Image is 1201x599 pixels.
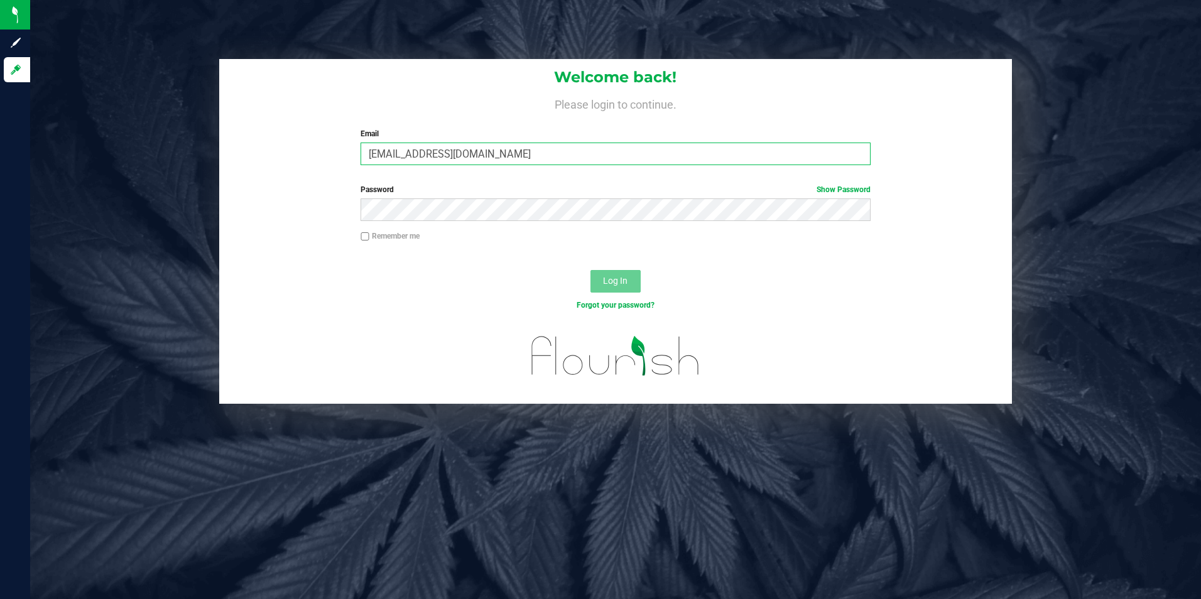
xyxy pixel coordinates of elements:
[9,36,22,49] inline-svg: Sign up
[361,230,420,242] label: Remember me
[577,301,655,310] a: Forgot your password?
[603,276,628,286] span: Log In
[219,69,1013,85] h1: Welcome back!
[817,185,871,194] a: Show Password
[219,95,1013,111] h4: Please login to continue.
[9,63,22,76] inline-svg: Log in
[361,128,871,139] label: Email
[590,270,641,293] button: Log In
[361,232,369,241] input: Remember me
[516,324,715,388] img: flourish_logo.svg
[361,185,394,194] span: Password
